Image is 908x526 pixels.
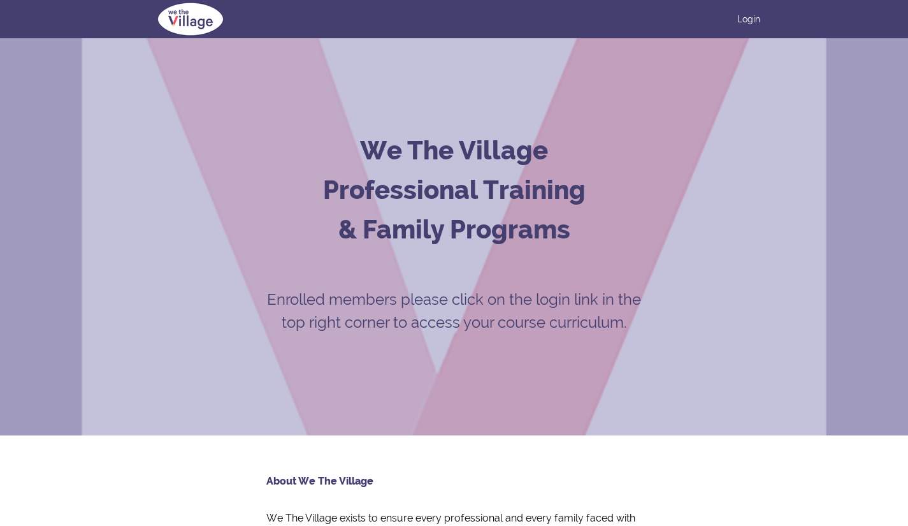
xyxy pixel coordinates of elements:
[267,290,641,332] span: Enrolled members please click on the login link in the top right corner to access your course cur...
[338,214,570,244] strong: & Family Programs
[266,475,373,487] strong: About We The Village
[737,13,760,26] a: Login
[323,175,586,205] strong: Professional Training
[360,135,548,165] strong: We The Village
